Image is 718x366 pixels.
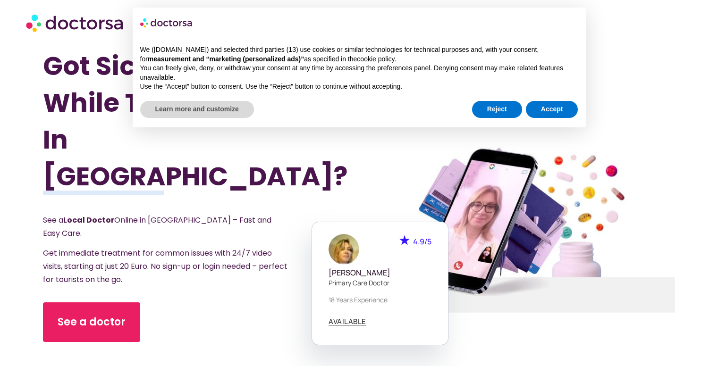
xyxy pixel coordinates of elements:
[58,315,126,330] span: See a doctor
[329,318,366,325] a: AVAILABLE
[140,15,193,30] img: logo
[329,295,431,305] p: 18 years experience
[329,268,431,277] h5: [PERSON_NAME]
[63,215,114,225] strong: Local Doctor
[140,101,254,118] button: Learn more and customize
[148,55,304,63] strong: measurement and “marketing (personalized ads)”
[43,302,140,342] a: See a doctor
[329,318,366,325] span: AVAILABLE
[526,101,578,118] button: Accept
[329,278,431,288] p: Primary care doctor
[140,64,578,82] p: You can freely give, deny, or withdraw your consent at any time by accessing the preferences pane...
[472,101,522,118] button: Reject
[43,215,271,239] span: See a Online in [GEOGRAPHIC_DATA] – Fast and Easy Care.
[140,82,578,91] p: Use the “Accept” button to consent. Use the “Reject” button to continue without accepting.
[413,236,431,247] span: 4.9/5
[140,45,578,64] p: We ([DOMAIN_NAME]) and selected third parties (13) use cookies or similar technologies for techni...
[43,48,312,195] h1: Got Sick While Traveling In [GEOGRAPHIC_DATA]?
[43,248,287,285] span: Get immediate treatment for common issues with 24/7 video visits, starting at just 20 Euro. No si...
[357,55,394,63] a: cookie policy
